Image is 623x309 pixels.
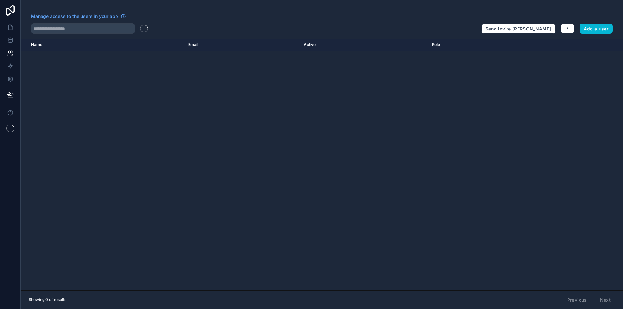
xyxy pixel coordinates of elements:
button: Send invite [PERSON_NAME] [481,24,556,34]
th: Name [21,39,184,51]
th: Email [184,39,300,51]
a: Manage access to the users in your app [31,13,126,19]
button: Add a user [580,24,613,34]
div: scrollable content [21,39,623,290]
span: Showing 0 of results [29,297,66,302]
th: Active [300,39,428,51]
th: Role [428,39,531,51]
span: Manage access to the users in your app [31,13,118,19]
